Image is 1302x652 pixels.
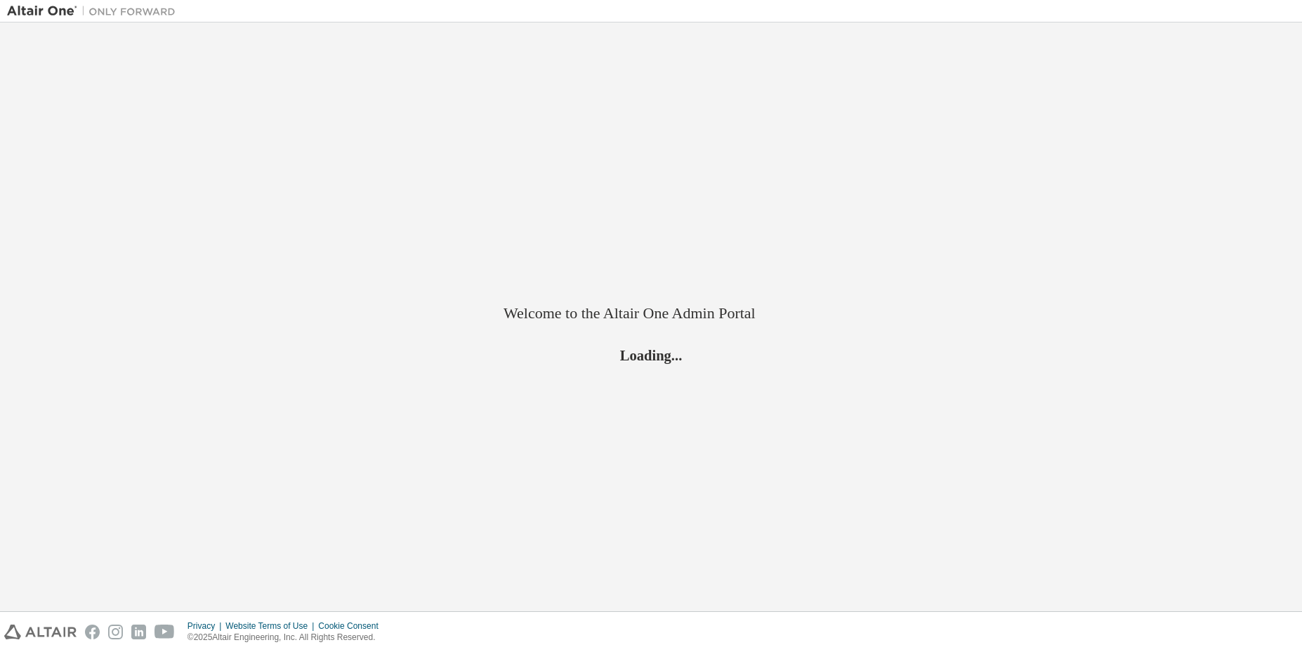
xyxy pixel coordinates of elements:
h2: Welcome to the Altair One Admin Portal [504,304,798,323]
img: linkedin.svg [131,625,146,639]
div: Cookie Consent [318,620,386,632]
img: Altair One [7,4,183,18]
p: © 2025 Altair Engineering, Inc. All Rights Reserved. [188,632,387,644]
img: instagram.svg [108,625,123,639]
div: Privacy [188,620,225,632]
div: Website Terms of Use [225,620,318,632]
img: altair_logo.svg [4,625,77,639]
img: youtube.svg [154,625,175,639]
h2: Loading... [504,346,798,365]
img: facebook.svg [85,625,100,639]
